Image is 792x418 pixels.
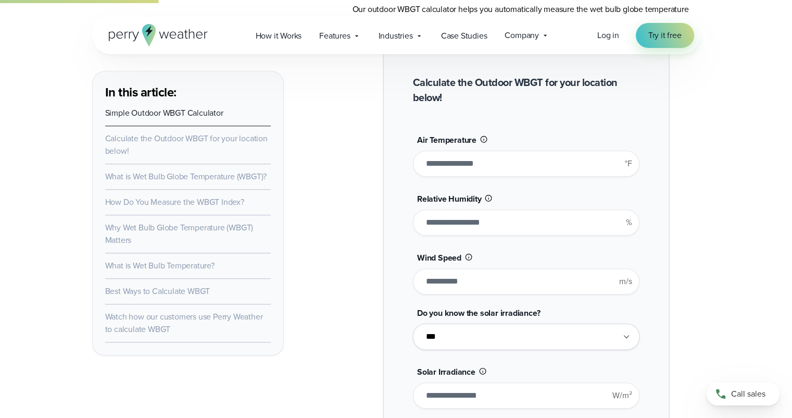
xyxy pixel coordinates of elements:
a: Watch how our customers use Perry Weather to calculate WBGT [105,311,263,335]
h2: Calculate the Outdoor WBGT for your location below! [413,75,639,105]
a: What is Wet Bulb Temperature? [105,260,215,272]
a: Call sales [707,383,780,405]
a: Best Ways to Calculate WBGT [105,285,210,297]
span: Solar Irradiance [417,366,475,378]
a: Case Studies [432,25,496,46]
a: Try it free [636,23,694,48]
span: Industries [379,30,413,42]
span: Case Studies [441,30,487,42]
a: Simple Outdoor WBGT Calculator [105,107,223,119]
span: Features [319,30,350,42]
a: How Do You Measure the WBGT Index? [105,196,244,208]
span: Company [505,29,539,42]
span: Relative Humidity [417,193,482,205]
h3: In this article: [105,84,271,101]
span: Call sales [731,388,765,400]
a: How it Works [247,25,311,46]
span: How it Works [256,30,302,42]
span: Log in [597,29,619,41]
a: Calculate the Outdoor WBGT for your location below! [105,132,268,157]
span: Try it free [648,29,682,42]
a: Why Wet Bulb Globe Temperature (WBGT) Matters [105,222,254,246]
span: Do you know the solar irradiance? [417,307,540,319]
p: Our outdoor WBGT calculator helps you automatically measure the wet bulb globe temperature quickl... [353,3,700,28]
a: Log in [597,29,619,42]
a: What is Wet Bulb Globe Temperature (WBGT)? [105,170,267,182]
span: Air Temperature [417,134,476,146]
span: Wind Speed [417,252,461,264]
